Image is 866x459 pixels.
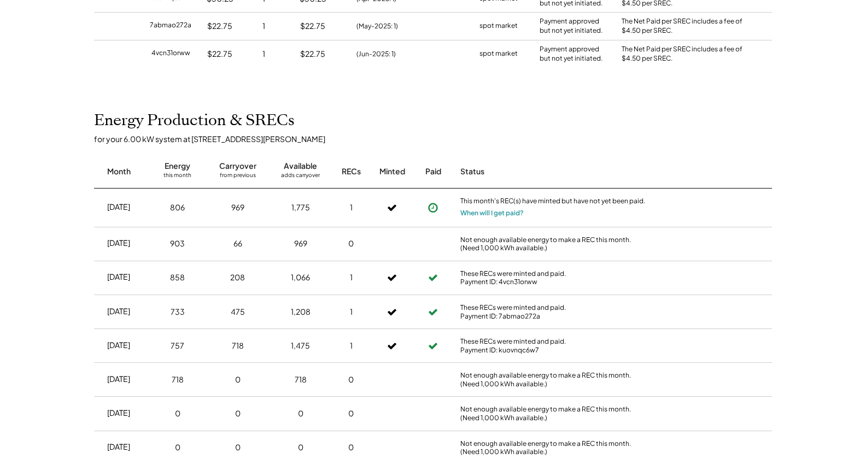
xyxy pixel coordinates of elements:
[460,405,646,422] div: Not enough available energy to make a REC this month. (Need 1,000 kWh available.)
[235,374,241,385] div: 0
[622,45,747,63] div: The Net Paid per SREC includes a fee of $4.50 per SREC.
[220,172,256,183] div: from previous
[171,340,184,351] div: 757
[295,374,307,385] div: 718
[356,49,396,59] div: (Jun-2025: 1)
[350,202,353,213] div: 1
[232,340,244,351] div: 718
[291,272,310,283] div: 1,066
[171,307,185,317] div: 733
[479,49,518,60] div: spot market
[348,238,354,249] div: 0
[291,340,310,351] div: 1,475
[94,111,295,130] h2: Energy Production & SRECs
[294,238,307,249] div: 969
[298,408,303,419] div: 0
[622,17,747,36] div: The Net Paid per SREC includes a fee of $4.50 per SREC.
[235,408,241,419] div: 0
[170,272,185,283] div: 858
[281,172,320,183] div: adds carryover
[379,166,405,177] div: Minted
[150,21,191,32] div: 7abmao272a
[172,374,184,385] div: 718
[425,199,441,216] button: Payment approved, but not yet initiated.
[170,238,185,249] div: 903
[107,272,130,283] div: [DATE]
[356,21,398,31] div: (May-2025: 1)
[342,166,361,177] div: RECs
[298,442,303,453] div: 0
[479,21,518,32] div: spot market
[300,49,325,60] div: $22.75
[460,197,646,208] div: This month's REC(s) have minted but have not yet been paid.
[350,272,353,283] div: 1
[207,21,232,32] div: $22.75
[107,306,130,317] div: [DATE]
[165,161,190,172] div: Energy
[151,49,190,60] div: 4vcn31orww
[107,374,130,385] div: [DATE]
[348,408,354,419] div: 0
[233,238,242,249] div: 66
[262,49,265,60] div: 1
[300,21,325,32] div: $22.75
[350,307,353,317] div: 1
[231,307,245,317] div: 475
[163,172,191,183] div: this month
[350,340,353,351] div: 1
[262,21,265,32] div: 1
[170,202,185,213] div: 806
[460,166,646,177] div: Status
[284,161,317,172] div: Available
[460,439,646,456] div: Not enough available energy to make a REC this month. (Need 1,000 kWh available.)
[235,442,241,453] div: 0
[230,272,245,283] div: 208
[94,134,783,144] div: for your 6.00 kW system at [STREET_ADDRESS][PERSON_NAME]
[207,49,232,60] div: $22.75
[107,340,130,351] div: [DATE]
[107,202,130,213] div: [DATE]
[175,408,180,419] div: 0
[291,307,311,317] div: 1,208
[460,337,646,354] div: These RECs were minted and paid. Payment ID: kuovnqc6w7
[460,303,646,320] div: These RECs were minted and paid. Payment ID: 7abmao272a
[425,166,441,177] div: Paid
[460,269,646,286] div: These RECs were minted and paid. Payment ID: 4vcn31orww
[107,408,130,419] div: [DATE]
[231,202,244,213] div: 969
[460,236,646,252] div: Not enough available energy to make a REC this month. (Need 1,000 kWh available.)
[348,442,354,453] div: 0
[460,208,524,219] button: When will I get paid?
[107,166,131,177] div: Month
[540,17,611,36] div: Payment approved but not yet initiated.
[348,374,354,385] div: 0
[540,45,611,63] div: Payment approved but not yet initiated.
[460,371,646,388] div: Not enough available energy to make a REC this month. (Need 1,000 kWh available.)
[219,161,256,172] div: Carryover
[107,238,130,249] div: [DATE]
[291,202,310,213] div: 1,775
[107,442,130,452] div: [DATE]
[175,442,180,453] div: 0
